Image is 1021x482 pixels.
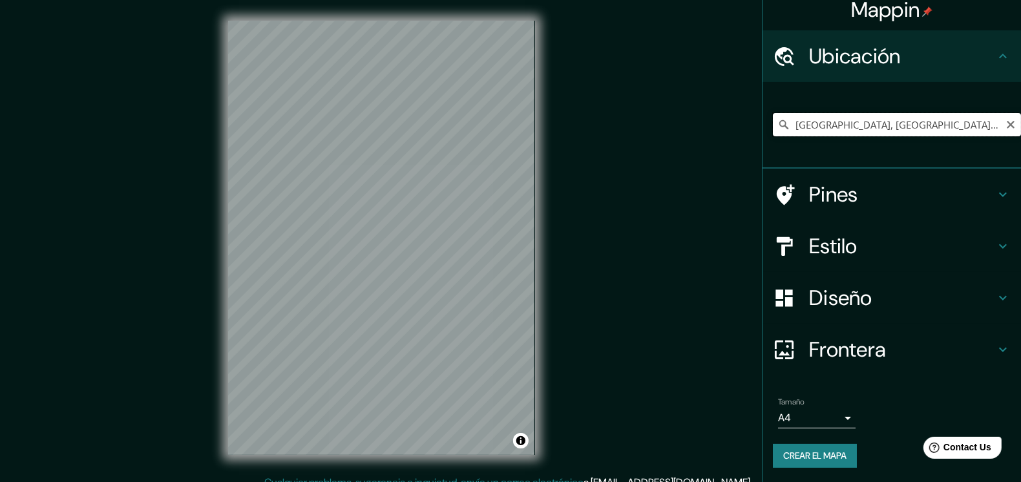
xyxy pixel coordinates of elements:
h4: Diseño [809,285,995,311]
div: Diseño [763,272,1021,324]
label: Tamaño [778,397,805,408]
h4: Frontera [809,337,995,362]
button: Claro [1005,118,1016,130]
iframe: Help widget launcher [906,432,1007,468]
input: Elige tu ciudad o área [773,113,1021,136]
div: Pines [763,169,1021,220]
h4: Estilo [809,233,995,259]
canvas: Mapa [228,21,535,455]
h4: Pines [809,182,995,207]
div: Frontera [763,324,1021,375]
h4: Ubicación [809,43,995,69]
div: Estilo [763,220,1021,272]
div: Ubicación [763,30,1021,82]
button: Crear el mapa [773,444,857,468]
font: Crear el mapa [783,448,847,464]
button: Alternar atribución [513,433,529,448]
img: pin-icon.png [922,6,932,17]
div: A4 [778,408,856,428]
